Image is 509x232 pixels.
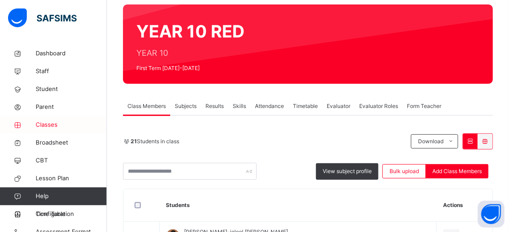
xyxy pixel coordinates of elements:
[293,102,318,110] span: Timetable
[175,102,197,110] span: Subjects
[323,167,372,175] span: View subject profile
[327,102,350,110] span: Evaluator
[36,192,107,201] span: Help
[478,201,505,228] button: Open asap
[36,174,107,183] span: Lesson Plan
[359,102,398,110] span: Evaluator Roles
[36,85,107,94] span: Student
[8,8,77,27] img: safsims
[436,189,493,222] th: Actions
[36,49,107,58] span: Dashboard
[407,102,441,110] span: Form Teacher
[160,189,437,222] th: Students
[390,167,419,175] span: Bulk upload
[418,137,443,145] span: Download
[131,138,137,145] b: 21
[255,102,284,110] span: Attendance
[205,102,224,110] span: Results
[36,67,107,76] span: Staff
[36,103,107,112] span: Parent
[127,102,166,110] span: Class Members
[36,210,107,219] span: Configuration
[36,156,107,165] span: CBT
[36,138,107,147] span: Broadsheet
[136,64,245,72] span: First Term [DATE]-[DATE]
[131,137,179,145] span: Students in class
[432,167,482,175] span: Add Class Members
[233,102,246,110] span: Skills
[36,120,107,129] span: Classes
